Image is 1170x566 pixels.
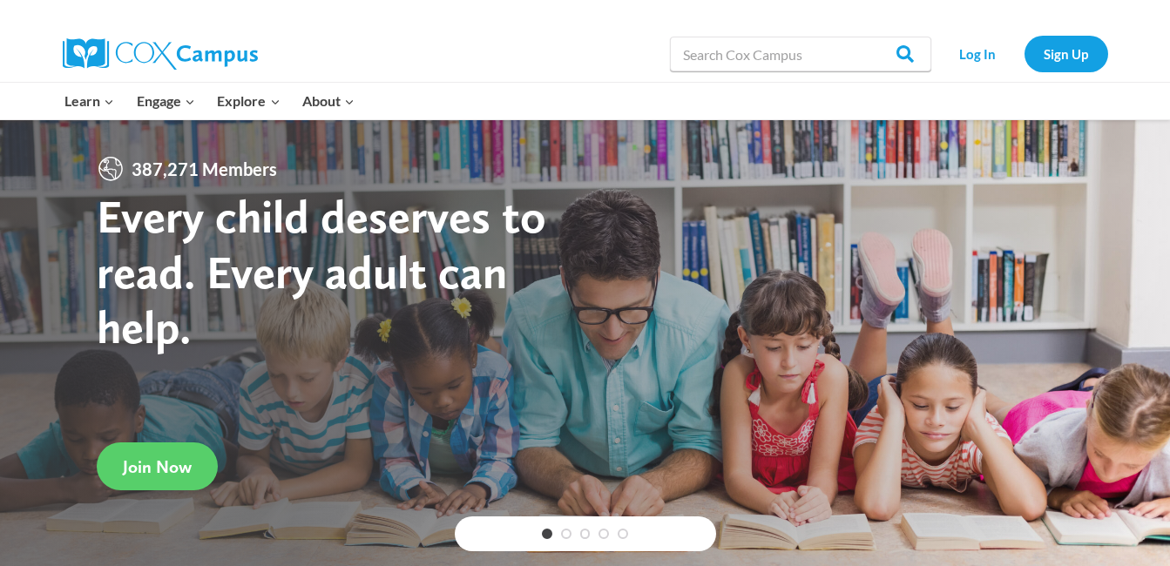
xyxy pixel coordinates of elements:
nav: Primary Navigation [54,83,366,119]
nav: Secondary Navigation [940,36,1108,71]
img: Cox Campus [63,38,258,70]
a: 2 [561,529,571,539]
span: Explore [217,90,280,112]
a: 4 [599,529,609,539]
input: Search Cox Campus [670,37,931,71]
a: Join Now [97,442,218,490]
a: 1 [542,529,552,539]
span: Learn [64,90,114,112]
a: 3 [580,529,591,539]
span: Engage [137,90,195,112]
a: 5 [618,529,628,539]
span: Join Now [123,456,192,477]
a: Log In [940,36,1016,71]
span: About [302,90,355,112]
a: Sign Up [1025,36,1108,71]
strong: Every child deserves to read. Every adult can help. [97,188,546,354]
span: 387,271 Members [125,155,284,183]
